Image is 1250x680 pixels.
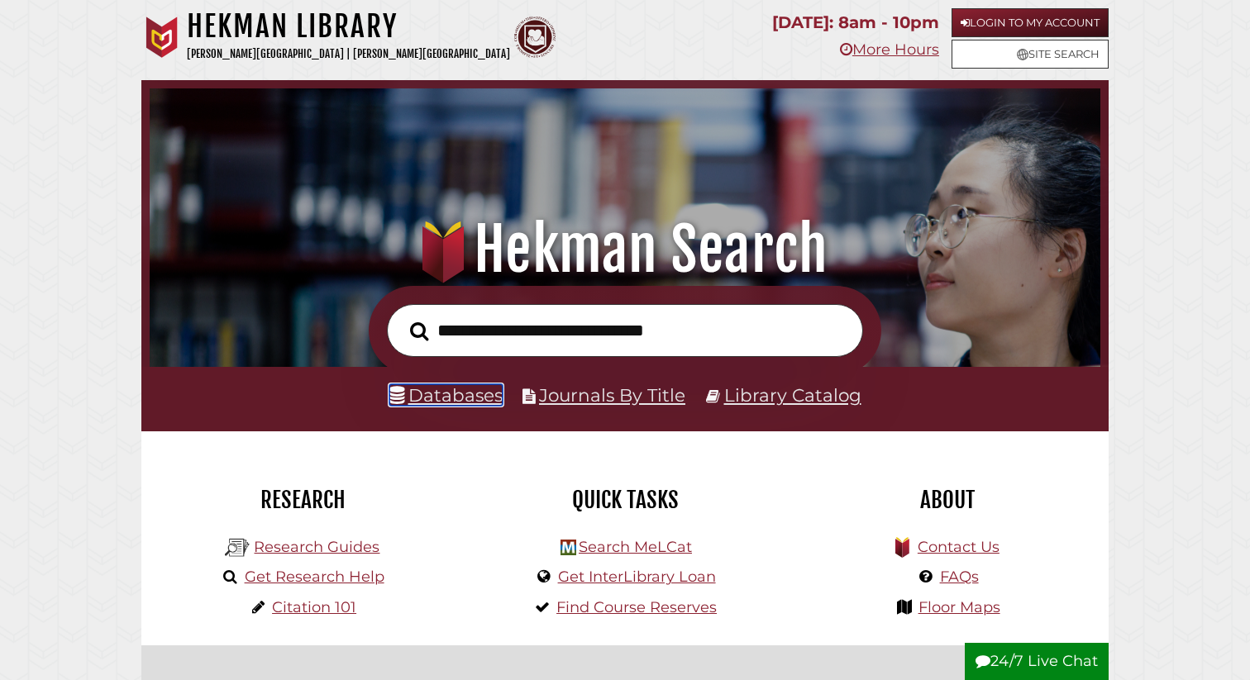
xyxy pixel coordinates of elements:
[225,535,250,560] img: Hekman Library Logo
[245,568,384,586] a: Get Research Help
[579,538,692,556] a: Search MeLCat
[514,17,556,58] img: Calvin Theological Seminary
[539,384,685,406] a: Journals By Title
[940,568,979,586] a: FAQs
[952,40,1109,69] a: Site Search
[187,8,510,45] h1: Hekman Library
[918,538,1000,556] a: Contact Us
[952,8,1109,37] a: Login to My Account
[272,598,356,616] a: Citation 101
[558,568,716,586] a: Get InterLibrary Loan
[918,598,1000,616] a: Floor Maps
[799,486,1096,514] h2: About
[476,486,774,514] h2: Quick Tasks
[561,540,576,555] img: Hekman Library Logo
[556,598,717,616] a: Find Course Reserves
[389,384,503,406] a: Databases
[187,45,510,64] p: [PERSON_NAME][GEOGRAPHIC_DATA] | [PERSON_NAME][GEOGRAPHIC_DATA]
[840,40,939,59] a: More Hours
[254,538,379,556] a: Research Guides
[154,486,451,514] h2: Research
[141,17,183,58] img: Calvin University
[772,8,939,37] p: [DATE]: 8am - 10pm
[724,384,861,406] a: Library Catalog
[402,317,437,346] button: Search
[169,213,1082,286] h1: Hekman Search
[410,321,428,340] i: Search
